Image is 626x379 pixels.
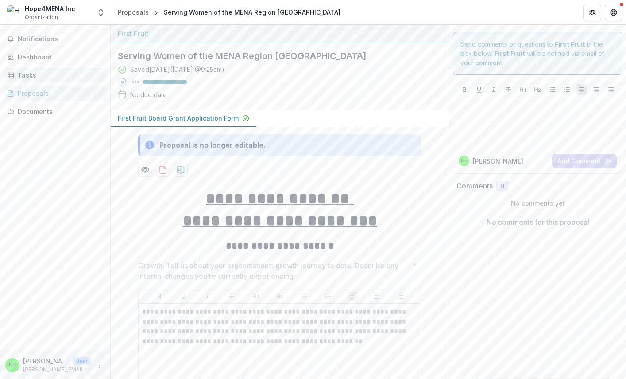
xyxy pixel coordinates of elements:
[18,35,103,43] span: Notifications
[4,104,107,119] a: Documents
[18,107,100,116] div: Documents
[130,90,167,99] div: No due date
[473,156,523,166] p: [PERSON_NAME]
[164,8,340,17] div: Serving Women of the MENA Region [GEOGRAPHIC_DATA]
[606,84,616,95] button: Align Right
[138,163,152,177] button: Preview bc83ba9d-106a-4b3f-999c-6d0df20a2a7c-0.pdf
[114,6,152,19] a: Proposals
[18,70,100,80] div: Tasks
[605,4,622,21] button: Get Help
[562,84,572,95] button: Ordered List
[547,84,558,95] button: Bullet List
[453,32,622,75] div: Send comments or questions to in the box below. will be notified via email of your comment.
[95,4,107,21] button: Open entity switcher
[500,183,504,190] span: 0
[7,5,21,20] img: Hope4MENA Inc
[495,50,525,57] strong: First Fruit
[174,163,188,177] button: download-proposal
[583,4,601,21] button: Partners
[138,260,409,281] p: Growth: Tell us about your organization’s growth journey to date. Describe any internal changes y...
[456,182,493,190] h2: Comments
[73,357,91,365] p: User
[25,13,58,21] span: Organization
[4,32,107,46] button: Notifications
[532,84,543,95] button: Heading 2
[274,291,285,301] button: Heading 2
[178,291,189,301] button: Underline
[156,163,170,177] button: download-proposal
[154,291,165,301] button: Bold
[18,52,100,62] div: Dashboard
[474,84,484,95] button: Underline
[487,217,589,227] p: No comments for this proposal
[552,154,617,168] button: Add Comment
[94,360,105,371] button: More
[226,291,237,301] button: Strike
[118,28,442,39] div: First Fruit
[371,291,382,301] button: Align Center
[159,140,266,150] div: Proposal is no longer editable.
[555,40,585,48] strong: First Fruit
[18,89,100,98] div: Proposals
[23,366,91,374] p: [PERSON_NAME][EMAIL_ADDRESS][DOMAIN_NAME]
[130,79,139,85] p: 100 %
[576,84,587,95] button: Align Left
[130,65,224,74] div: Saved [DATE] ( [DATE] @ 9:25am )
[118,113,239,123] p: First Fruit Board Grant Application Form
[459,84,470,95] button: Bold
[461,159,468,163] div: Nancy Aziz <nancy@hope4mena.com>
[9,362,16,368] div: Nancy Aziz <nancy@hope4mena.com>
[114,6,344,19] nav: breadcrumb
[118,51,428,61] h2: Serving Women of the MENA Region [GEOGRAPHIC_DATA]
[591,84,602,95] button: Align Center
[25,4,75,13] div: Hope4MENA Inc
[456,199,619,208] p: No comments yet
[323,291,333,301] button: Ordered List
[23,356,69,366] p: [PERSON_NAME] <[PERSON_NAME][EMAIL_ADDRESS][DOMAIN_NAME]>
[4,86,107,101] a: Proposals
[518,84,528,95] button: Heading 1
[488,84,499,95] button: Italicize
[299,291,309,301] button: Bullet List
[503,84,514,95] button: Strike
[118,8,149,17] div: Proposals
[251,291,261,301] button: Heading 1
[4,68,107,82] a: Tasks
[202,291,213,301] button: Italicize
[4,50,107,64] a: Dashboard
[347,291,358,301] button: Align Left
[395,291,406,301] button: Align Right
